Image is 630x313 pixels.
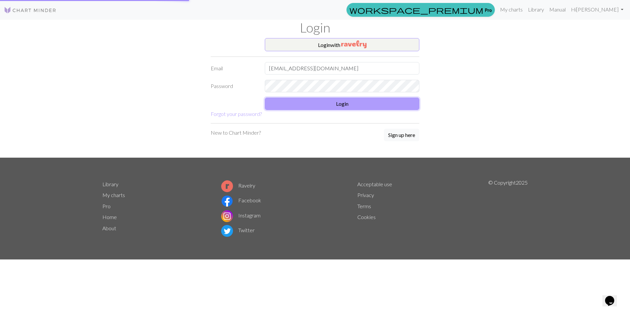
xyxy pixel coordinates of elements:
a: Forgot your password? [211,111,262,117]
h1: Login [98,20,532,35]
a: Instagram [221,212,261,218]
img: Ravelry [341,40,367,48]
p: © Copyright 2025 [488,179,528,238]
a: My charts [102,192,125,198]
a: Hi[PERSON_NAME] [568,3,626,16]
a: Facebook [221,197,261,203]
button: Sign up here [384,129,419,141]
a: About [102,225,116,231]
a: Cookies [357,214,376,220]
button: Login [265,98,419,110]
a: Manual [547,3,568,16]
a: Sign up here [384,129,419,142]
img: Logo [4,6,56,14]
iframe: chat widget [602,287,623,306]
a: Privacy [357,192,374,198]
a: Library [525,3,547,16]
a: Pro [102,203,111,209]
label: Email [207,62,261,75]
a: Terms [357,203,371,209]
p: New to Chart Minder? [211,129,261,137]
a: Pro [346,3,495,17]
a: Acceptable use [357,181,392,187]
img: Instagram logo [221,210,233,222]
span: workspace_premium [349,5,483,14]
button: Loginwith [265,38,419,51]
label: Password [207,80,261,92]
a: Ravelry [221,182,255,189]
img: Ravelry logo [221,180,233,192]
a: Home [102,214,117,220]
a: Twitter [221,227,255,233]
img: Facebook logo [221,195,233,207]
a: Library [102,181,118,187]
a: My charts [497,3,525,16]
img: Twitter logo [221,225,233,237]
